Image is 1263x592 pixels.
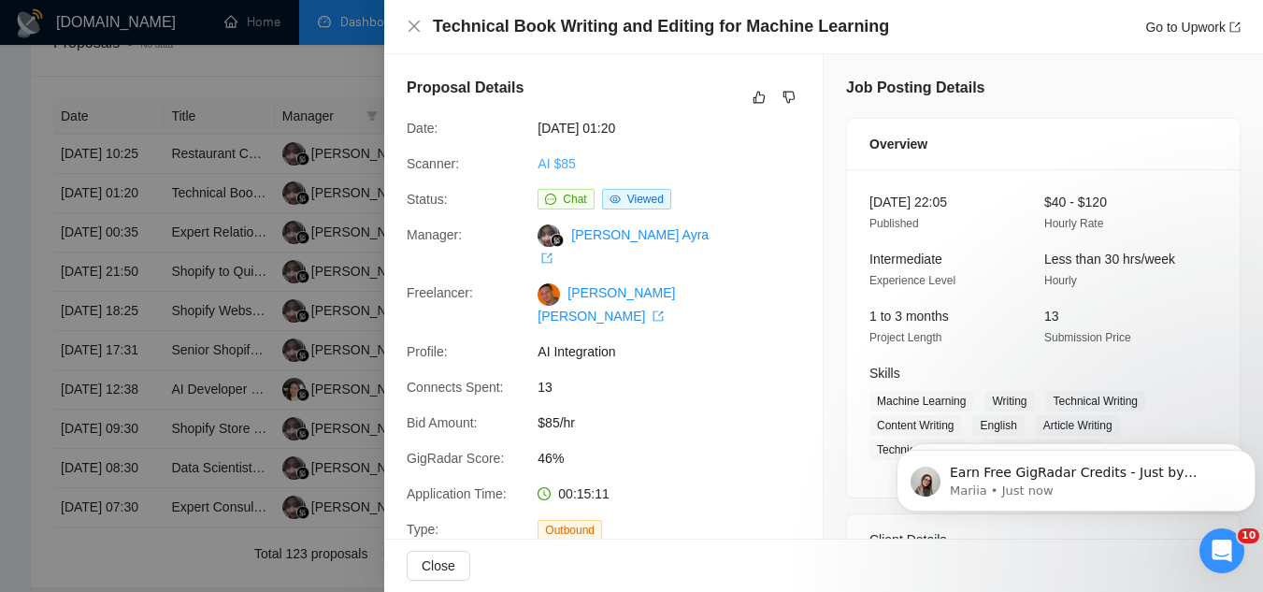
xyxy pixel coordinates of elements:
img: c1WWgwmaGevJdZ-l_Vf-CmXdbmQwVpuCq4Thkz8toRvCgf_hjs15DDqs-87B3E-w26 [538,283,560,306]
span: Published [869,217,919,230]
span: $85/hr [538,412,818,433]
h4: Technical Book Writing and Editing for Machine Learning [433,15,889,38]
span: 13 [538,377,818,397]
a: AI $85 [538,156,575,171]
span: Type: [407,522,438,537]
span: like [753,90,766,105]
span: $40 - $120 [1044,195,1107,209]
span: 00:15:11 [558,486,610,501]
button: Close [407,551,470,581]
span: [DATE] 01:20 [538,118,818,138]
span: export [1229,22,1241,33]
button: like [748,86,770,108]
span: Experience Level [869,274,955,287]
span: message [545,194,556,205]
a: Go to Upworkexport [1145,20,1241,35]
span: Machine Learning [869,391,973,412]
span: Freelancer: [407,285,473,300]
h5: Job Posting Details [846,77,984,99]
a: [PERSON_NAME] Ayra export [538,227,709,265]
span: Close [422,556,455,576]
div: Client Details [869,514,1217,565]
span: Date: [407,121,438,136]
iframe: Intercom live chat [1199,528,1244,573]
span: Content Writing [869,415,961,436]
span: Intermediate [869,252,942,267]
iframe: Intercom notifications message [889,411,1263,541]
img: gigradar-bm.png [551,234,564,247]
span: AI Integration [538,341,818,362]
span: clock-circle [538,487,551,500]
span: Hourly [1044,274,1077,287]
span: Overview [869,134,927,154]
span: Technical Writing [1046,391,1145,412]
button: Close [407,19,422,35]
span: 10 [1238,528,1259,543]
span: close [407,19,422,34]
span: Scanner: [407,156,459,171]
span: Writing [984,391,1034,412]
span: Less than 30 hrs/week [1044,252,1175,267]
span: Hourly Rate [1044,217,1103,230]
span: eye [610,194,621,205]
span: Connects Spent: [407,380,504,395]
span: dislike [782,90,796,105]
span: Technical Editing [869,440,969,460]
span: Submission Price [1044,331,1131,344]
span: 1 to 3 months [869,309,949,324]
span: Profile: [407,344,448,359]
span: export [653,310,664,322]
span: Application Time: [407,486,507,501]
span: [DATE] 22:05 [869,195,947,209]
span: Chat [563,193,586,206]
span: Skills [869,366,900,381]
span: export [541,253,553,264]
span: Status: [407,192,448,207]
a: [PERSON_NAME] [PERSON_NAME] export [538,285,675,323]
span: Bid Amount: [407,415,478,430]
h5: Proposal Details [407,77,524,99]
span: Viewed [627,193,664,206]
button: dislike [778,86,800,108]
span: Outbound [538,520,602,541]
span: GigRadar Score: [407,451,504,466]
span: 46% [538,448,818,469]
span: 13 [1044,309,1059,324]
span: Project Length [869,331,941,344]
span: Manager: [407,227,462,242]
